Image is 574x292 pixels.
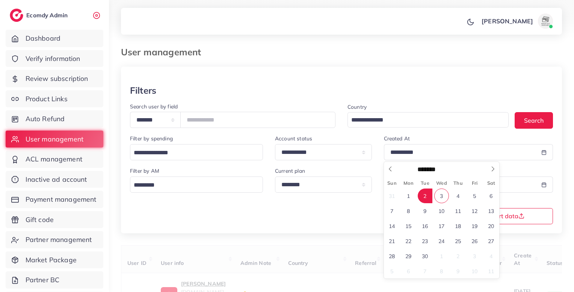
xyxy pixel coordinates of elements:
[6,251,103,269] a: Market Package
[400,181,417,186] span: Mon
[401,219,416,233] span: September 15, 2025
[485,213,524,219] span: Export data
[131,147,253,159] input: Search for option
[130,135,173,142] label: Filter by spending
[130,176,263,193] div: Search for option
[6,110,103,128] a: Auto Refund
[483,181,499,186] span: Sat
[130,167,159,175] label: Filter by AM
[450,181,466,186] span: Thu
[26,134,83,144] span: User management
[434,219,449,233] span: September 17, 2025
[418,219,432,233] span: September 16, 2025
[6,50,103,67] a: Verify information
[418,249,432,263] span: September 30, 2025
[385,189,399,203] span: August 31, 2025
[26,54,80,64] span: Verify information
[26,12,69,19] h2: Ecomdy Admin
[385,219,399,233] span: September 14, 2025
[385,234,399,248] span: September 21, 2025
[6,30,103,47] a: Dashboard
[484,249,498,263] span: October 4, 2025
[466,181,483,186] span: Fri
[347,112,509,128] div: Search for option
[418,234,432,248] span: September 23, 2025
[6,171,103,188] a: Inactive ad account
[434,264,449,278] span: October 8, 2025
[6,191,103,208] a: Payment management
[484,264,498,278] span: October 11, 2025
[443,166,466,173] input: Year
[467,264,482,278] span: October 10, 2025
[26,114,65,124] span: Auto Refund
[401,189,416,203] span: September 1, 2025
[26,94,68,104] span: Product Links
[433,181,450,186] span: Wed
[401,234,416,248] span: September 22, 2025
[26,74,88,84] span: Review subscription
[417,166,442,174] select: Month
[26,255,77,265] span: Market Package
[418,204,432,218] span: September 9, 2025
[434,249,449,263] span: October 1, 2025
[131,179,253,191] input: Search for option
[451,264,465,278] span: October 9, 2025
[26,154,82,164] span: ACL management
[515,112,553,128] button: Search
[349,114,499,126] input: Search for option
[451,189,465,203] span: September 4, 2025
[451,234,465,248] span: September 25, 2025
[484,189,498,203] span: September 6, 2025
[6,151,103,168] a: ACL management
[130,144,263,160] div: Search for option
[538,14,553,29] img: avatar
[484,234,498,248] span: September 27, 2025
[467,234,482,248] span: September 26, 2025
[385,249,399,263] span: September 28, 2025
[6,70,103,87] a: Review subscription
[467,204,482,218] span: September 12, 2025
[121,47,207,58] h3: User management
[418,189,432,203] span: September 2, 2025
[434,234,449,248] span: September 24, 2025
[26,195,97,204] span: Payment management
[26,215,54,225] span: Gift code
[10,9,69,22] a: logoEcomdy Admin
[6,131,103,148] a: User management
[275,167,305,175] label: Current plan
[477,14,556,29] a: [PERSON_NAME]avatar
[130,103,178,110] label: Search user by field
[401,264,416,278] span: October 6, 2025
[385,264,399,278] span: October 5, 2025
[26,275,60,285] span: Partner BC
[451,219,465,233] span: September 18, 2025
[434,204,449,218] span: September 10, 2025
[401,249,416,263] span: September 29, 2025
[26,33,60,43] span: Dashboard
[6,271,103,289] a: Partner BC
[484,219,498,233] span: September 20, 2025
[418,264,432,278] span: October 7, 2025
[384,135,410,142] label: Created At
[451,249,465,263] span: October 2, 2025
[385,204,399,218] span: September 7, 2025
[467,219,482,233] span: September 19, 2025
[347,103,367,111] label: Country
[467,249,482,263] span: October 3, 2025
[6,90,103,108] a: Product Links
[484,204,498,218] span: September 13, 2025
[384,181,400,186] span: Sun
[26,235,92,245] span: Partner management
[6,211,103,228] a: Gift code
[417,181,433,186] span: Tue
[456,208,553,224] button: Export data
[6,231,103,248] a: Partner management
[130,85,156,96] h3: Filters
[451,204,465,218] span: September 11, 2025
[482,17,533,26] p: [PERSON_NAME]
[26,175,87,184] span: Inactive ad account
[467,189,482,203] span: September 5, 2025
[10,9,23,22] img: logo
[275,135,312,142] label: Account status
[401,204,416,218] span: September 8, 2025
